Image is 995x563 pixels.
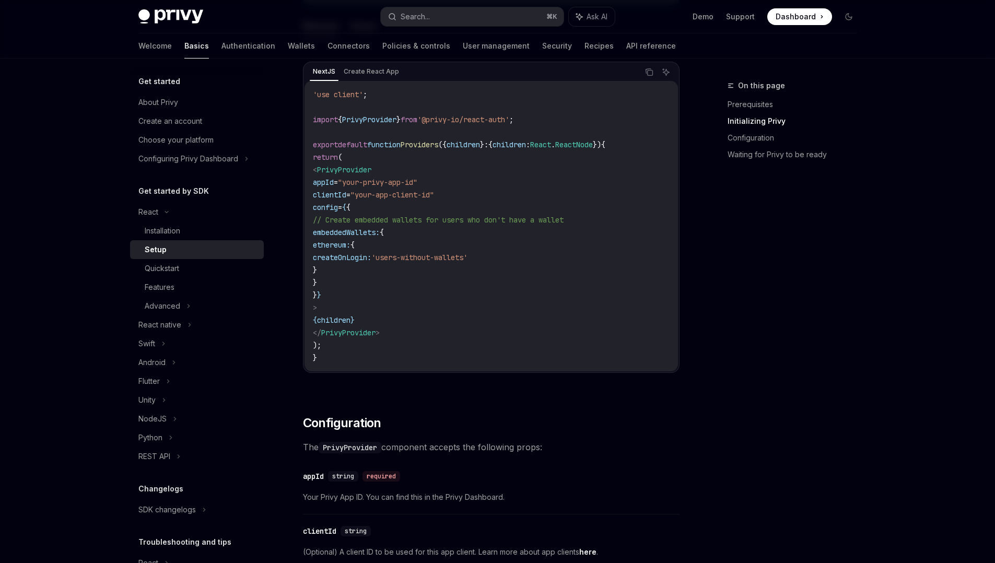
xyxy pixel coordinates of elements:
span: return [313,153,338,162]
span: { [380,228,384,237]
button: Ask AI [569,7,615,26]
span: { [313,315,317,325]
button: Search...⌘K [381,7,564,26]
div: appId [303,471,324,482]
span: > [376,328,380,337]
span: Dashboard [776,11,816,22]
a: Basics [184,33,209,58]
a: Support [726,11,755,22]
a: Setup [130,240,264,259]
span: PrivyProvider [317,165,371,174]
a: Wallets [288,33,315,58]
a: About Privy [130,93,264,112]
div: Unity [138,394,156,406]
span: createOnLogin: [313,253,371,262]
span: default [338,140,367,149]
span: ⌘ K [546,13,557,21]
img: dark logo [138,9,203,24]
span: ReactNode [555,140,593,149]
span: import [313,115,338,124]
span: function [367,140,401,149]
span: embeddedWallets: [313,228,380,237]
span: { [601,140,605,149]
span: PrivyProvider [342,115,396,124]
span: Your Privy App ID. You can find this in the Privy Dashboard. [303,491,680,503]
h5: Get started by SDK [138,185,209,197]
span: string [345,527,367,535]
div: Create an account [138,115,202,127]
span: "your-privy-app-id" [338,178,417,187]
span: // Create embedded wallets for users who don't have a wallet [313,215,564,225]
div: SDK changelogs [138,503,196,516]
span: { [342,203,346,212]
span: { [338,115,342,124]
div: required [362,471,400,482]
span: } [396,115,401,124]
span: ethereum: [313,240,350,250]
span: Configuration [303,415,381,431]
span: ( [338,153,342,162]
span: export [313,140,338,149]
a: Waiting for Privy to be ready [728,146,865,163]
span: } [350,315,355,325]
a: Configuration [728,130,865,146]
span: ); [313,341,321,350]
span: = [334,178,338,187]
a: API reference [626,33,676,58]
div: Create React App [341,65,402,78]
span: The component accepts the following props: [303,440,680,454]
span: "your-app-client-id" [350,190,434,200]
span: }) [593,140,601,149]
span: On this page [738,79,785,92]
a: here [579,547,596,557]
span: { [350,240,355,250]
span: config [313,203,338,212]
span: } [317,290,321,300]
span: } [480,140,484,149]
span: > [313,303,317,312]
span: ; [363,90,367,99]
span: children [447,140,480,149]
div: NextJS [310,65,338,78]
span: children [317,315,350,325]
div: clientId [303,526,336,536]
a: Create an account [130,112,264,131]
a: Installation [130,221,264,240]
a: Connectors [327,33,370,58]
span: . [551,140,555,149]
span: Ask AI [587,11,607,22]
span: React [530,140,551,149]
span: < [313,165,317,174]
span: '@privy-io/react-auth' [417,115,509,124]
a: Prerequisites [728,96,865,113]
a: Authentication [221,33,275,58]
div: Advanced [145,300,180,312]
span: : [484,140,488,149]
span: 'use client' [313,90,363,99]
span: </ [313,328,321,337]
span: string [332,472,354,480]
span: PrivyProvider [321,328,376,337]
span: from [401,115,417,124]
div: Python [138,431,162,444]
h5: Troubleshooting and tips [138,536,231,548]
span: 'users-without-wallets' [371,253,467,262]
h5: Get started [138,75,180,88]
a: User management [463,33,530,58]
div: Installation [145,225,180,237]
a: Policies & controls [382,33,450,58]
a: Quickstart [130,259,264,278]
div: Android [138,356,166,369]
span: (Optional) A client ID to be used for this app client. Learn more about app clients . [303,546,680,558]
div: React native [138,319,181,331]
div: REST API [138,450,170,463]
span: appId [313,178,334,187]
a: Features [130,278,264,297]
a: Security [542,33,572,58]
a: Recipes [584,33,614,58]
div: Search... [401,10,430,23]
a: Initializing Privy [728,113,865,130]
a: Choose your platform [130,131,264,149]
span: = [346,190,350,200]
span: } [313,278,317,287]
